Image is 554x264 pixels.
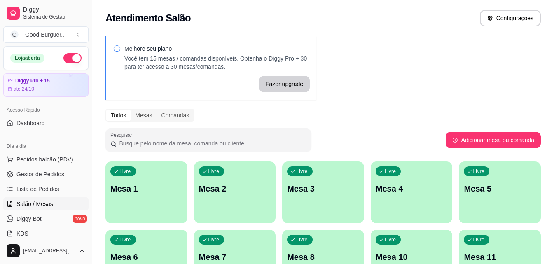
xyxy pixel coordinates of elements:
[3,103,89,117] div: Acesso Rápido
[3,153,89,166] button: Pedidos balcão (PDV)
[124,54,310,71] p: Você tem 15 mesas / comandas disponíveis. Obtenha o Diggy Pro + 30 para ter acesso a 30 mesas/com...
[23,14,85,20] span: Sistema de Gestão
[3,3,89,23] a: DiggySistema de Gestão
[16,200,53,208] span: Salão / Mesas
[10,54,44,63] div: Loja aberta
[473,236,484,243] p: Livre
[14,86,34,92] article: até 24/10
[296,168,308,175] p: Livre
[459,161,541,223] button: LivreMesa 5
[110,183,182,194] p: Mesa 1
[119,168,131,175] p: Livre
[464,251,536,263] p: Mesa 11
[3,168,89,181] a: Gestor de Pedidos
[199,183,271,194] p: Mesa 2
[131,110,157,121] div: Mesas
[3,197,89,210] a: Salão / Mesas
[296,236,308,243] p: Livre
[3,241,89,261] button: [EMAIL_ADDRESS][DOMAIN_NAME]
[376,251,448,263] p: Mesa 10
[473,168,484,175] p: Livre
[110,131,135,138] label: Pesquisar
[117,139,306,147] input: Pesquisar
[464,183,536,194] p: Mesa 5
[371,161,453,223] button: LivreMesa 4
[23,6,85,14] span: Diggy
[287,183,359,194] p: Mesa 3
[15,78,50,84] article: Diggy Pro + 15
[3,117,89,130] a: Dashboard
[3,26,89,43] button: Select a team
[208,236,220,243] p: Livre
[16,215,42,223] span: Diggy Bot
[16,119,45,127] span: Dashboard
[16,185,59,193] span: Lista de Pedidos
[282,161,364,223] button: LivreMesa 3
[124,44,310,53] p: Melhore seu plano
[199,251,271,263] p: Mesa 7
[25,30,66,39] div: Good Burguer ...
[446,132,541,148] button: Adicionar mesa ou comanda
[3,212,89,225] a: Diggy Botnovo
[259,76,310,92] button: Fazer upgrade
[16,155,73,164] span: Pedidos balcão (PDV)
[10,30,19,39] span: G
[208,168,220,175] p: Livre
[3,140,89,153] div: Dia a dia
[119,236,131,243] p: Livre
[3,227,89,240] a: KDS
[385,236,396,243] p: Livre
[3,73,89,97] a: Diggy Pro + 15até 24/10
[3,182,89,196] a: Lista de Pedidos
[110,251,182,263] p: Mesa 6
[63,53,82,63] button: Alterar Status
[385,168,396,175] p: Livre
[194,161,276,223] button: LivreMesa 2
[106,110,131,121] div: Todos
[105,161,187,223] button: LivreMesa 1
[157,110,194,121] div: Comandas
[16,170,64,178] span: Gestor de Pedidos
[480,10,541,26] button: Configurações
[287,251,359,263] p: Mesa 8
[376,183,448,194] p: Mesa 4
[105,12,191,25] h2: Atendimento Salão
[23,248,75,254] span: [EMAIL_ADDRESS][DOMAIN_NAME]
[16,229,28,238] span: KDS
